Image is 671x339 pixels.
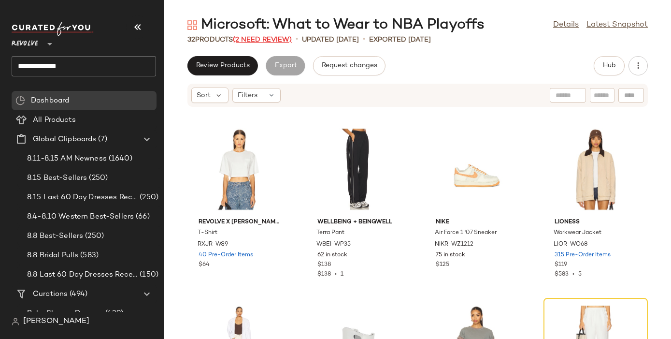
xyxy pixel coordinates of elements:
[27,250,78,261] span: 8.8 Bridal Pulls
[554,240,588,249] span: LIOR-WO68
[341,271,343,278] span: 1
[331,271,341,278] span: •
[27,269,138,280] span: 8.8 Last 60 Day Dresses Receipts Best-Sellers
[321,62,377,70] span: Request changes
[199,261,210,269] span: $64
[602,62,616,70] span: Hub
[316,240,351,249] span: WBEI-WP35
[23,316,89,327] span: [PERSON_NAME]
[555,261,567,269] span: $119
[12,318,19,325] img: svg%3e
[33,115,76,126] span: All Products
[554,229,601,237] span: Workwear Jacket
[436,218,518,227] span: Nike
[27,211,134,222] span: 8.4-8.10 Western Best-Sellers
[233,36,292,44] span: (2 Need Review)
[33,134,96,145] span: Global Clipboards
[363,34,365,45] span: •
[12,33,38,50] span: Revolve
[317,218,400,227] span: WellBeing + BeingWell
[187,56,258,75] button: Review Products
[187,36,195,44] span: 32
[27,231,83,242] span: 8.8 Best-Sellers
[198,229,217,237] span: T-Shirt
[87,173,108,184] span: (250)
[187,15,485,35] div: Microsoft: What to Wear to NBA Playoffs
[196,62,250,70] span: Review Products
[569,271,578,278] span: •
[68,289,87,300] span: (494)
[369,35,431,45] p: Exported [DATE]
[238,90,257,101] span: Filters
[33,289,68,300] span: Curations
[27,173,87,184] span: 8.15 Best-Sellers
[15,96,25,105] img: svg%3e
[191,124,288,214] img: RXJR-WS9_V1.jpg
[435,229,497,237] span: Air Force 1 '07 Sneaker
[317,251,347,260] span: 62 in stock
[302,35,359,45] p: updated [DATE]
[31,95,69,106] span: Dashboard
[296,34,298,45] span: •
[547,124,644,214] img: LIOR-WO68_V1.jpg
[317,261,331,269] span: $138
[187,35,292,45] div: Products
[199,218,281,227] span: REVOLVE x [PERSON_NAME]
[594,56,625,75] button: Hub
[553,19,579,31] a: Details
[107,153,132,164] span: (1640)
[555,251,611,260] span: 315 Pre-Order Items
[198,240,228,249] span: RXJR-WS9
[436,251,465,260] span: 75 in stock
[428,124,526,214] img: NIKR-WZ1212_V1.jpg
[27,192,138,203] span: 8.15 Last 60 Day Dresses Receipt
[199,251,253,260] span: 40 Pre-Order Items
[134,211,150,222] span: (66)
[310,124,407,214] img: WBEI-WP35_V1.jpg
[78,250,99,261] span: (583)
[138,269,158,280] span: (150)
[555,218,637,227] span: LIONESS
[313,56,385,75] button: Request changes
[96,134,107,145] span: (7)
[555,271,569,278] span: $583
[316,229,344,237] span: Terra Pant
[12,22,94,36] img: cfy_white_logo.C9jOOHJF.svg
[586,19,648,31] a: Latest Snapshot
[435,240,473,249] span: NIKR-WZ1212
[578,271,582,278] span: 5
[27,308,103,319] span: Baby Shower Dresses
[83,231,104,242] span: (250)
[317,271,331,278] span: $138
[103,308,124,319] span: (439)
[187,20,197,30] img: svg%3e
[138,192,158,203] span: (250)
[436,261,449,269] span: $125
[197,90,211,101] span: Sort
[27,153,107,164] span: 8.11-8.15 AM Newness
